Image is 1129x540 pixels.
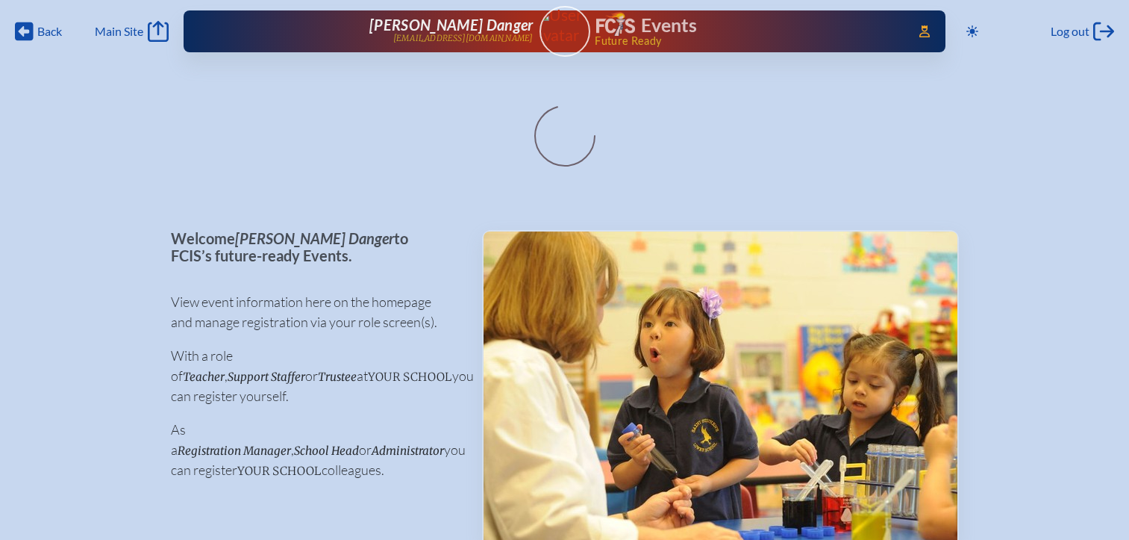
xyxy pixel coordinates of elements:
span: [PERSON_NAME] Danger [235,229,394,247]
p: [EMAIL_ADDRESS][DOMAIN_NAME] [393,34,534,43]
span: Registration Manager [178,444,291,458]
img: User Avatar [533,5,596,45]
div: FCIS Events — Future ready [596,12,898,46]
span: Support Staffer [228,370,305,384]
p: As a , or you can register colleagues. [171,420,458,480]
span: Teacher [183,370,225,384]
span: Main Site [95,24,143,39]
span: Future Ready [595,36,898,46]
span: your school [368,370,452,384]
a: [PERSON_NAME] Danger[EMAIL_ADDRESS][DOMAIN_NAME] [231,16,534,46]
span: Trustee [318,370,357,384]
span: your school [237,464,322,478]
span: Log out [1051,24,1089,39]
span: School Head [294,444,359,458]
p: Welcome to FCIS’s future-ready Events. [171,230,458,264]
a: User Avatar [540,6,590,57]
span: Administrator [372,444,444,458]
span: Back [37,24,62,39]
p: With a role of , or at you can register yourself. [171,346,458,406]
p: View event information here on the homepage and manage registration via your role screen(s). [171,292,458,332]
span: [PERSON_NAME] Danger [369,16,533,34]
a: Main Site [95,21,168,42]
